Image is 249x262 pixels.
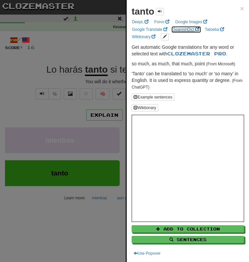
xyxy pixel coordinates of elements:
a: Wiktionary [130,33,157,40]
strong: tanto [132,6,154,17]
a: Google Images [173,18,209,26]
p: Get automatic Google translations for any word or selected text with . [132,44,244,57]
small: (From Microsoft) [206,62,235,66]
p: 'Tanto' can be translated to 'so much' or 'so many' in English. It is used to express quantity or... [132,70,244,90]
p: so much, as much, that much, point [132,60,244,67]
button: edit links [161,33,169,40]
button: Example sentences [132,94,174,101]
span: × [240,5,244,12]
a: Clozemaster Pro [167,51,226,56]
a: SpanishDict [171,26,201,33]
button: Close [240,5,244,12]
button: Sentences [132,236,244,243]
small: (From ChatGPT) [132,78,242,90]
a: DeepL [130,18,151,26]
a: Forvo [152,18,171,26]
button: Wiktionary [132,104,158,111]
a: Google Translate [130,26,169,33]
a: Tatoeba [203,26,226,33]
button: Use Popover [132,250,162,257]
button: Add to Collection [132,225,244,232]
